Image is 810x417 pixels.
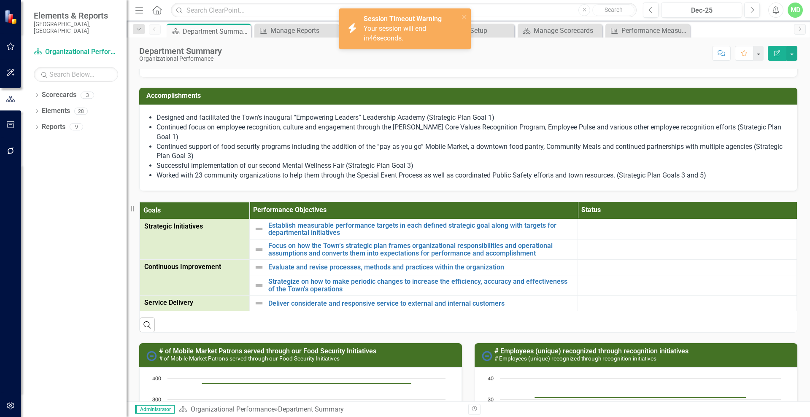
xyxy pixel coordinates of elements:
small: [GEOGRAPHIC_DATA], [GEOGRAPHIC_DATA] [34,21,118,35]
g: Target, series 2 of 2. Line with 4 data points. [201,382,413,385]
td: Double-Click to Edit [140,296,250,311]
span: 46 [369,34,377,42]
small: # Employees (unique) recognized through recognition initiatives [494,355,656,362]
text: 40 [488,376,494,382]
div: Manage Reports [270,25,337,36]
li: Worked with 23 community organizations to help them through the Special Event Process as well as ... [157,171,788,180]
td: Double-Click to Edit [140,219,250,259]
a: Deliver considerate and responsive service to external and internal customers [268,300,574,307]
input: Search ClearPoint... [171,3,637,18]
div: Manage Scorecards [534,25,600,36]
a: Manage Reports [256,25,337,36]
a: Establish measurable performance targets in each defined strategic goal along with targets for de... [268,222,574,237]
img: Not Defined [254,298,264,308]
td: Double-Click to Edit [578,275,797,296]
img: No Information [146,351,157,361]
a: Organizational Performance [34,47,118,57]
td: Double-Click to Edit Right Click for Context Menu [249,219,578,239]
div: Department Summary [183,26,249,37]
text: 300 [152,397,161,403]
img: Not Defined [254,245,264,255]
span: Administrator [135,405,175,414]
a: Elements [42,106,70,116]
span: Strategic Initiatives [144,222,245,231]
span: Search [605,6,623,13]
img: Not Defined [254,224,264,234]
button: MD [788,3,803,18]
li: Designed and facilitated the Town’s inaugural “Empowering Leaders” Leadership Academy (Strategic ... [157,113,788,123]
g: Target, series 2 of 2. Line with 4 data points. [534,395,748,399]
text: 30 [488,397,494,403]
td: Double-Click to Edit Right Click for Context Menu [249,296,578,311]
img: No Information [482,351,492,361]
strong: Session Timeout Warning [364,15,442,23]
td: Double-Click to Edit Right Click for Context Menu [249,260,578,275]
td: Double-Click to Edit [578,239,797,260]
div: Department Summary [139,46,222,56]
a: Reports [42,122,65,132]
a: Focus on how the Town’s strategic plan frames organizational responsibilities and operational ass... [268,242,574,257]
div: Department Summary [278,405,344,413]
div: 9 [70,124,83,131]
a: Evaluate and revise processes, methods and practices within the organization [268,264,574,271]
a: Strategize on how to make periodic changes to increase the efficiency, accuracy and effectiveness... [268,278,574,293]
li: Successful implementation of our second Mental Wellness Fair (Strategic Plan Goal 3) [157,161,788,171]
div: System Setup [446,25,512,36]
div: Dec-25 [664,5,739,16]
td: Double-Click to Edit [578,260,797,275]
img: ClearPoint Strategy [4,10,19,24]
li: Continued focus on employee recognition, culture and engagement through the [PERSON_NAME] Core Va... [157,123,788,142]
div: » [179,405,462,414]
div: 28 [74,108,88,115]
li: Continued support of food security programs including the addition of the “pay as you go” Mobile ... [157,142,788,161]
img: Not Defined [254,262,264,272]
span: Service Delivery [144,298,245,308]
span: Continuous Improvement [144,262,245,272]
button: Dec-25 [661,3,742,18]
button: Search [592,4,634,16]
small: # of Mobile Market Patrons served through our Food Security Initiatives [159,355,340,362]
text: 400 [152,376,161,382]
div: 3 [81,91,94,99]
td: Double-Click to Edit Right Click for Context Menu [249,275,578,296]
td: Double-Click to Edit Right Click for Context Menu [249,239,578,260]
a: Manage Scorecards [520,25,600,36]
a: Scorecards [42,90,76,100]
button: close [462,12,467,22]
td: Double-Click to Edit [578,296,797,311]
a: # of Mobile Market Patrons served through our Food Security Initiatives [159,347,376,355]
td: Double-Click to Edit [578,219,797,239]
a: Organizational Performance [191,405,275,413]
img: Not Defined [254,280,264,291]
div: Performance Measure Quarterly Report [621,25,688,36]
a: Performance Measure Quarterly Report [607,25,688,36]
div: Organizational Performance [139,56,222,62]
a: # Employees (unique) recognized through recognition initiatives [494,347,688,355]
span: Elements & Reports [34,11,118,21]
td: Double-Click to Edit [140,260,250,296]
input: Search Below... [34,67,118,82]
span: Your session will end in seconds. [364,24,426,42]
h3: Accomplishments [146,92,793,100]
